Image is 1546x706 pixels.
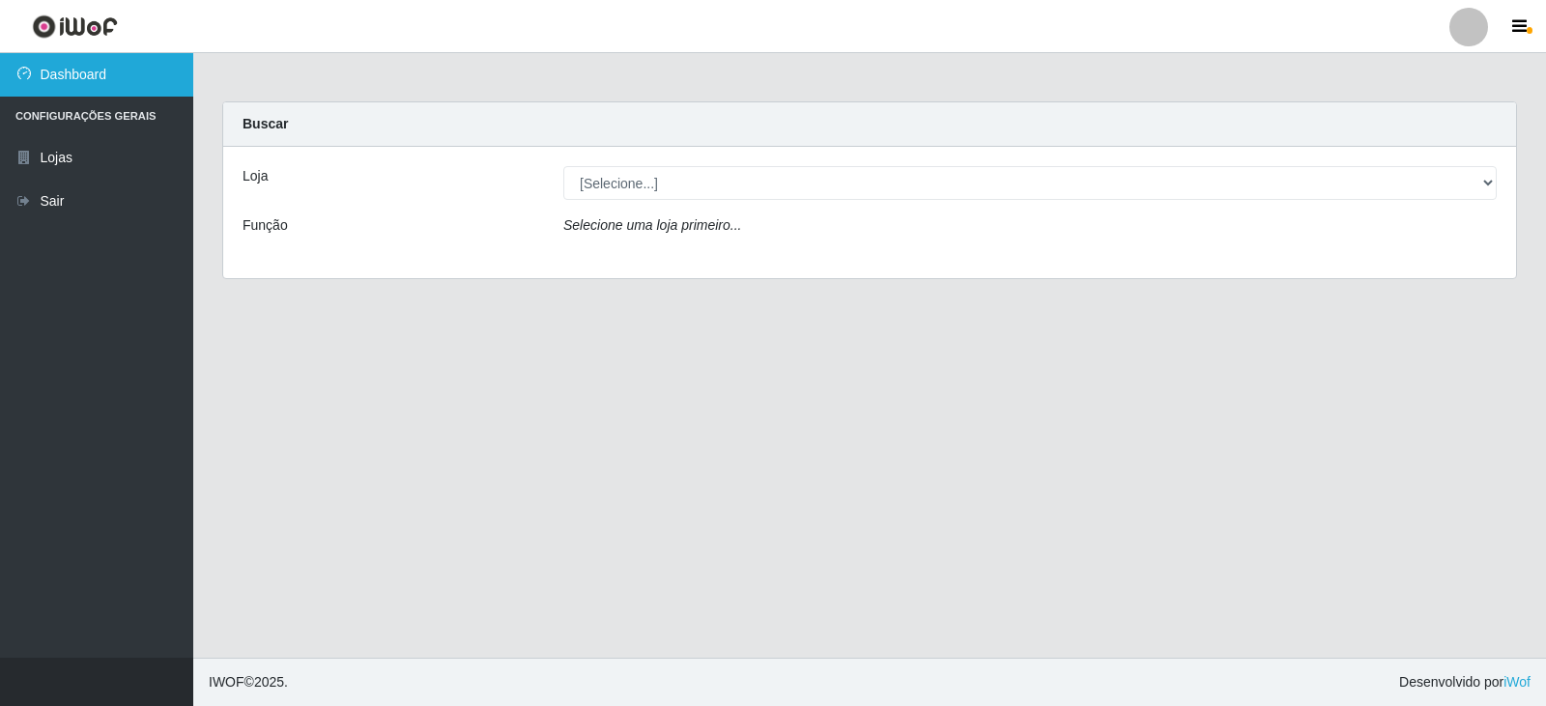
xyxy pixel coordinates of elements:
label: Loja [243,166,268,186]
span: IWOF [209,674,244,690]
img: CoreUI Logo [32,14,118,39]
i: Selecione uma loja primeiro... [563,217,741,233]
strong: Buscar [243,116,288,131]
span: Desenvolvido por [1399,672,1531,692]
label: Função [243,215,288,236]
span: © 2025 . [209,672,288,692]
a: iWof [1503,674,1531,690]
